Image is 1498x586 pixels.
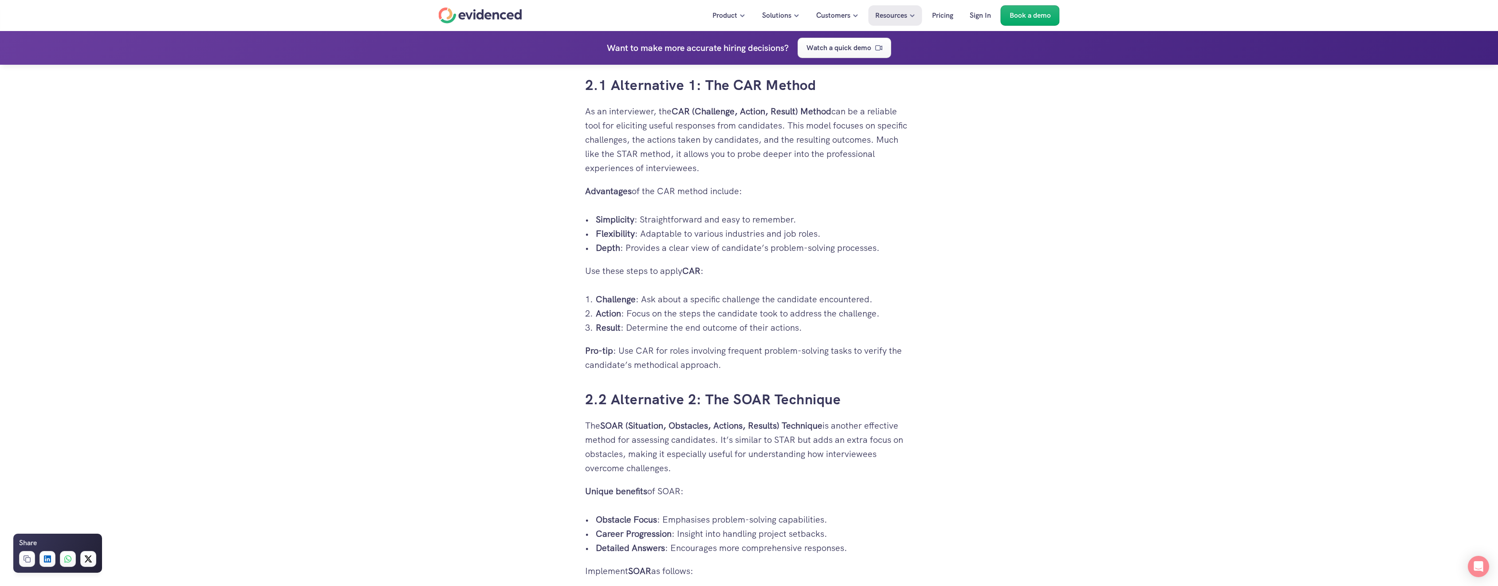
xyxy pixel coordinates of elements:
[439,8,522,23] a: Home
[1468,556,1489,577] div: Open Intercom Messenger
[672,105,831,117] strong: CAR (Challenge, Action, Result) Method
[932,10,953,21] p: Pricing
[596,293,636,305] strong: Challenge
[1010,10,1051,21] p: Book a demo
[798,38,891,58] a: Watch a quick demo
[585,418,913,475] p: The is another effective method for assessing candidates. It’s similar to STAR but adds an extra ...
[596,241,913,255] p: : Provides a clear view of candidate’s problem-solving processes.
[585,484,913,498] p: of SOAR:
[596,228,635,239] strong: Flexibility
[596,527,913,541] p: : Insight into handling project setbacks.
[596,242,620,254] strong: Depth
[628,565,651,577] strong: SOAR
[596,214,634,225] strong: Simplicity
[585,485,647,497] strong: Unique benefits
[600,420,822,431] strong: SOAR (Situation, Obstacles, Actions, Results) Technique
[712,10,737,21] p: Product
[585,185,632,197] strong: Advantages
[682,265,700,277] strong: CAR
[596,542,665,554] strong: Detailed Answers
[596,308,621,319] strong: Action
[596,212,913,227] p: : Straightforward and easy to remember.
[585,564,913,578] p: Implement as follows:
[585,104,913,175] p: As an interviewer, the can be a reliable tool for eliciting useful responses from candidates. Thi...
[596,512,913,527] p: : Emphasises problem-solving capabilities.
[607,41,789,55] h4: Want to make more accurate hiring decisions?
[816,10,850,21] p: Customers
[585,390,841,409] a: 2.2 Alternative 2: The SOAR Technique
[963,5,998,26] a: Sign In
[806,42,871,54] p: Watch a quick demo
[596,320,913,335] p: : Determine the end outcome of their actions.
[596,541,913,555] p: : Encourages more comprehensive responses.
[596,292,913,306] p: : Ask about a specific challenge the candidate encountered.
[19,537,37,549] h6: Share
[1001,5,1060,26] a: Book a demo
[585,184,913,198] p: of the CAR method include:
[925,5,960,26] a: Pricing
[596,306,913,320] p: : Focus on the steps the candidate took to address the challenge.
[585,76,816,94] a: 2.1 Alternative 1: The CAR Method
[970,10,991,21] p: Sign In
[762,10,791,21] p: Solutions
[585,344,913,372] p: : Use CAR for roles involving frequent problem-solving tasks to verify the candidate’s methodical...
[585,345,613,356] strong: Pro-tip
[596,322,621,333] strong: Result
[596,514,657,525] strong: Obstacle Focus
[585,264,913,278] p: Use these steps to apply :
[596,528,672,539] strong: Career Progression
[596,227,913,241] p: : Adaptable to various industries and job roles.
[875,10,907,21] p: Resources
